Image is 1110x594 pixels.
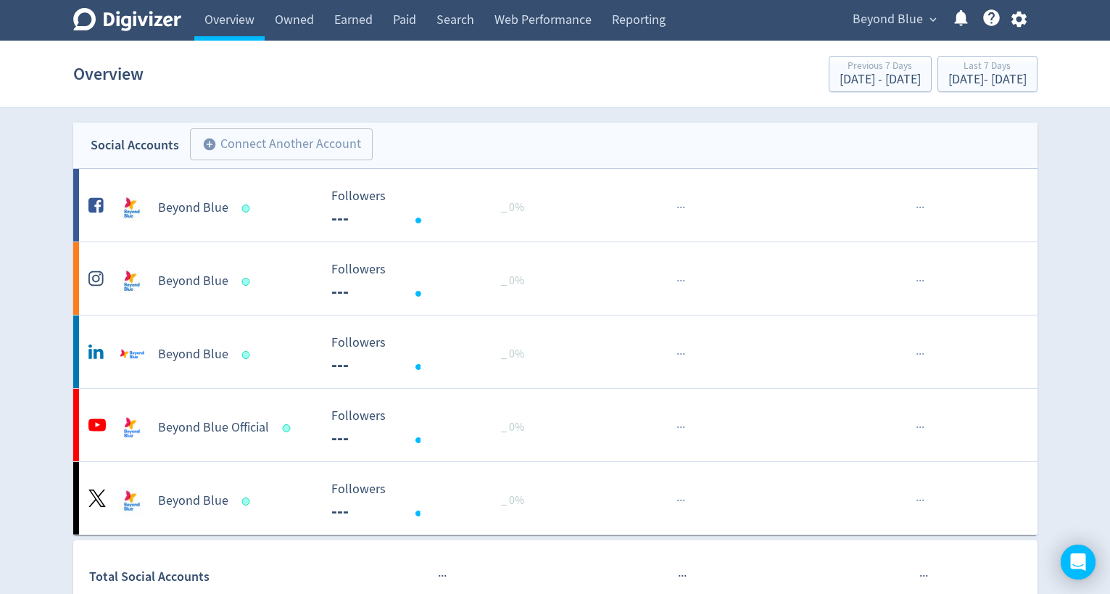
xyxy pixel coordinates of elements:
[158,199,228,217] h5: Beyond Blue
[73,169,1037,242] a: Beyond Blue undefinedBeyond Blue Followers --- Followers --- _ 0%······
[921,272,924,290] span: ·
[1061,545,1095,579] div: Open Intercom Messenger
[948,61,1027,73] div: Last 7 Days
[158,273,228,290] h5: Beyond Blue
[919,418,921,437] span: ·
[324,336,542,374] svg: Followers ---
[444,567,447,585] span: ·
[241,205,254,213] span: Data last synced: 4 Sep 2025, 12:01pm (AEST)
[679,272,682,290] span: ·
[922,567,925,585] span: ·
[676,418,679,437] span: ·
[919,199,921,217] span: ·
[324,263,542,301] svg: Followers ---
[684,567,687,585] span: ·
[682,345,685,363] span: ·
[73,315,1037,388] a: Beyond Blue undefinedBeyond Blue Followers --- Followers --- _ 0%······
[73,389,1037,461] a: Beyond Blue Official undefinedBeyond Blue Official Followers --- Followers --- _ 0%······
[676,345,679,363] span: ·
[676,492,679,510] span: ·
[921,199,924,217] span: ·
[438,567,441,585] span: ·
[919,567,922,585] span: ·
[117,194,146,223] img: Beyond Blue undefined
[919,492,921,510] span: ·
[501,273,524,288] span: _ 0%
[501,420,524,434] span: _ 0%
[678,567,681,585] span: ·
[916,272,919,290] span: ·
[948,73,1027,86] div: [DATE] - [DATE]
[179,131,373,160] a: Connect Another Account
[676,272,679,290] span: ·
[916,492,919,510] span: ·
[117,340,146,369] img: Beyond Blue undefined
[682,492,685,510] span: ·
[324,482,542,521] svg: Followers ---
[679,492,682,510] span: ·
[927,13,940,26] span: expand_more
[241,351,254,359] span: Data last synced: 4 Sep 2025, 7:01am (AEST)
[91,135,179,156] div: Social Accounts
[679,418,682,437] span: ·
[921,492,924,510] span: ·
[117,413,146,442] img: Beyond Blue Official undefined
[117,267,146,296] img: Beyond Blue undefined
[916,418,919,437] span: ·
[441,567,444,585] span: ·
[682,418,685,437] span: ·
[241,278,254,286] span: Data last synced: 4 Sep 2025, 7:01am (AEST)
[202,137,217,152] span: add_circle
[158,346,228,363] h5: Beyond Blue
[158,492,228,510] h5: Beyond Blue
[679,199,682,217] span: ·
[937,56,1037,92] button: Last 7 Days[DATE]- [DATE]
[925,567,928,585] span: ·
[916,199,919,217] span: ·
[117,487,146,516] img: Beyond Blue undefined
[679,345,682,363] span: ·
[682,272,685,290] span: ·
[501,347,524,361] span: _ 0%
[916,345,919,363] span: ·
[840,73,921,86] div: [DATE] - [DATE]
[919,272,921,290] span: ·
[829,56,932,92] button: Previous 7 Days[DATE] - [DATE]
[324,409,542,447] svg: Followers ---
[73,462,1037,535] a: Beyond Blue undefinedBeyond Blue Followers --- Followers --- _ 0%······
[190,128,373,160] button: Connect Another Account
[73,242,1037,315] a: Beyond Blue undefinedBeyond Blue Followers --- Followers --- _ 0%······
[324,189,542,228] svg: Followers ---
[89,566,320,587] div: Total Social Accounts
[73,51,144,97] h1: Overview
[921,345,924,363] span: ·
[681,567,684,585] span: ·
[853,8,923,31] span: Beyond Blue
[919,345,921,363] span: ·
[921,418,924,437] span: ·
[501,493,524,508] span: _ 0%
[282,424,294,432] span: Data last synced: 3 Sep 2025, 11:02pm (AEST)
[241,498,254,506] span: Data last synced: 4 Sep 2025, 4:02am (AEST)
[848,8,940,31] button: Beyond Blue
[501,200,524,215] span: _ 0%
[840,61,921,73] div: Previous 7 Days
[676,199,679,217] span: ·
[682,199,685,217] span: ·
[158,419,269,437] h5: Beyond Blue Official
